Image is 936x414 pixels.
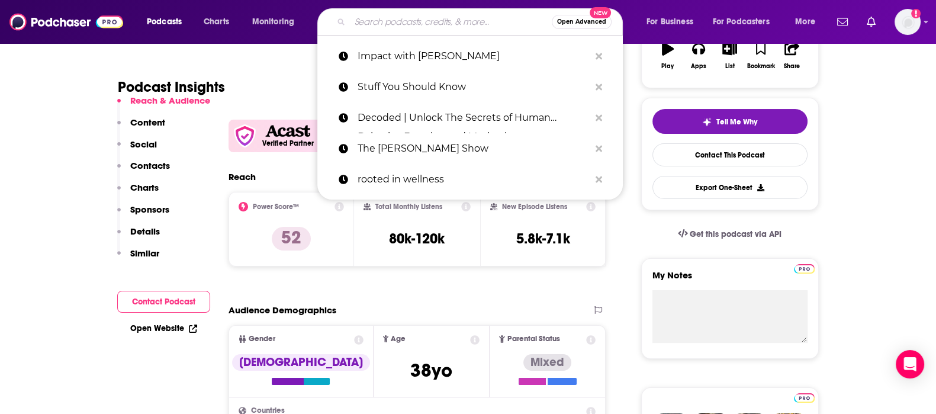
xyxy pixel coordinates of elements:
img: verfied icon [233,124,256,147]
p: Charts [130,182,159,193]
p: Social [130,139,157,150]
p: Content [130,117,165,128]
div: Bookmark [747,63,774,70]
span: Open Advanced [557,19,606,25]
img: Podchaser - Follow, Share and Rate Podcasts [9,11,123,33]
span: New [590,7,611,18]
img: tell me why sparkle [702,117,712,127]
span: Logged in as nicole.koremenos [895,9,921,35]
button: Export One-Sheet [652,176,808,199]
div: Share [784,63,800,70]
a: Get this podcast via API [668,220,792,249]
button: Show profile menu [895,9,921,35]
div: Open Intercom Messenger [896,350,924,378]
a: Pro website [794,391,815,403]
a: Decoded | Unlock The Secrets of Human Behavior, Emotion and Motivation [317,102,623,133]
button: Content [117,117,165,139]
button: open menu [244,12,310,31]
button: Sponsors [117,204,169,226]
span: For Business [646,14,693,30]
button: open menu [638,12,708,31]
a: Show notifications dropdown [832,12,853,32]
a: Open Website [130,323,197,333]
img: Acast [265,125,310,137]
p: The Dr. John Delony Show [358,133,590,164]
button: Contacts [117,160,170,182]
span: More [795,14,815,30]
span: Gender [249,335,275,343]
span: Get this podcast via API [690,229,781,239]
button: Similar [117,248,159,269]
a: Contact This Podcast [652,143,808,166]
a: Impact with [PERSON_NAME] [317,41,623,72]
a: Charts [196,12,236,31]
p: Impact with Eddie Wilson [358,41,590,72]
p: 52 [272,227,311,251]
p: Details [130,226,160,237]
a: Pro website [794,262,815,274]
button: tell me why sparkleTell Me Why [652,109,808,134]
p: Decoded | Unlock The Secrets of Human Behavior, Emotion and Motivation [358,102,590,133]
button: Apps [683,34,714,77]
p: Sponsors [130,204,169,215]
button: Social [117,139,157,161]
button: open menu [705,12,787,31]
input: Search podcasts, credits, & more... [350,12,552,31]
div: Play [661,63,674,70]
a: rooted in wellness [317,164,623,195]
button: Reach & Audience [117,95,210,117]
a: The [PERSON_NAME] Show [317,133,623,164]
p: Stuff You Should Know [358,72,590,102]
button: open menu [787,12,830,31]
button: Details [117,226,160,248]
span: Podcasts [147,14,182,30]
h2: Total Monthly Listens [375,203,442,211]
img: Podchaser Pro [794,393,815,403]
h2: New Episode Listens [502,203,567,211]
span: Monitoring [252,14,294,30]
span: Tell Me Why [716,117,757,127]
h2: Audience Demographics [229,304,336,316]
button: Bookmark [745,34,776,77]
a: Stuff You Should Know [317,72,623,102]
div: Mixed [523,354,571,371]
div: Apps [691,63,706,70]
p: Contacts [130,160,170,171]
button: Share [776,34,807,77]
button: open menu [139,12,197,31]
img: User Profile [895,9,921,35]
h3: 5.8k-7.1k [516,230,570,248]
button: Contact Podcast [117,291,210,313]
button: Charts [117,182,159,204]
p: Similar [130,248,159,259]
h5: Verified Partner [262,140,314,147]
button: List [714,34,745,77]
button: Open AdvancedNew [552,15,612,29]
span: Charts [204,14,229,30]
a: Show notifications dropdown [862,12,880,32]
h2: Reach [229,171,256,182]
h2: Power Score™ [253,203,299,211]
span: For Podcasters [713,14,770,30]
p: Reach & Audience [130,95,210,106]
div: [DEMOGRAPHIC_DATA] [232,354,370,371]
div: Search podcasts, credits, & more... [329,8,634,36]
span: 38 yo [410,359,452,382]
p: rooted in wellness [358,164,590,195]
span: Age [391,335,406,343]
svg: Add a profile image [911,9,921,18]
img: Podchaser Pro [794,264,815,274]
h1: Podcast Insights [118,78,225,96]
h3: 80k-120k [389,230,445,248]
span: Parental Status [507,335,560,343]
button: Play [652,34,683,77]
label: My Notes [652,269,808,290]
div: List [725,63,735,70]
